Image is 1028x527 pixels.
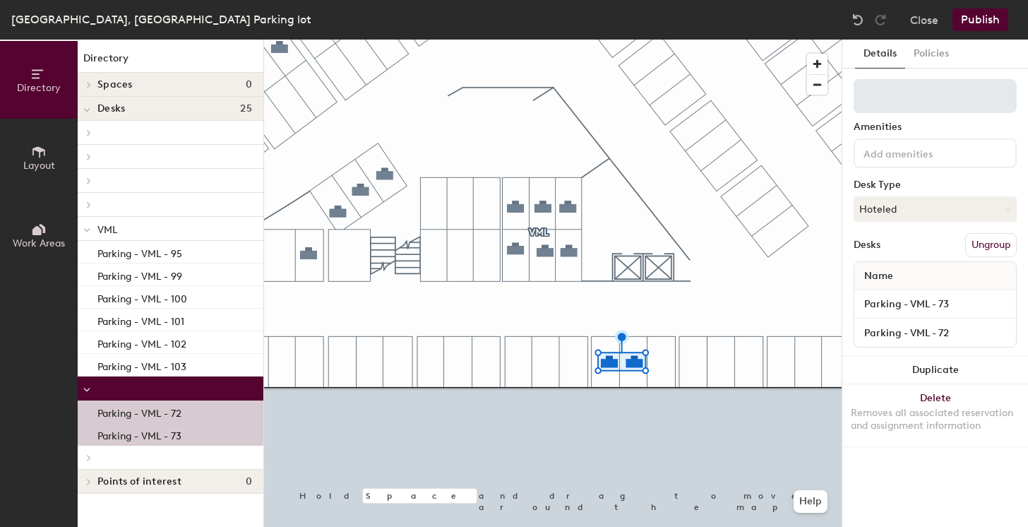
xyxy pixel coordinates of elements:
p: Parking - VML - 101 [97,312,184,328]
span: Desks [97,103,125,114]
img: Undo [851,13,865,27]
button: Details [855,40,905,69]
div: Amenities [854,122,1017,133]
span: Layout [23,160,55,172]
input: Unnamed desk [857,295,1013,314]
button: Ungroup [965,233,1017,257]
p: Parking - VML - 102 [97,334,186,350]
p: Parking - VML - 100 [97,289,187,305]
div: [GEOGRAPHIC_DATA], [GEOGRAPHIC_DATA] Parking lot [11,11,311,28]
div: Desks [854,239,880,251]
div: Desk Type [854,179,1017,191]
span: Spaces [97,79,133,90]
img: Redo [873,13,887,27]
button: Hoteled [854,196,1017,222]
span: 0 [246,79,252,90]
input: Unnamed desk [857,323,1013,343]
input: Add amenities [861,144,988,161]
button: Close [910,8,938,31]
p: Parking - VML - 72 [97,403,181,420]
span: Work Areas [13,237,65,249]
span: Name [857,263,900,289]
button: DeleteRemoves all associated reservation and assignment information [842,384,1028,446]
p: Parking - VML - 99 [97,266,182,283]
p: Parking - VML - 103 [97,357,186,373]
button: Publish [952,8,1008,31]
span: 0 [246,476,252,487]
p: Parking - VML - 73 [97,426,181,442]
p: Parking - VML - 95 [97,244,182,260]
h1: Directory [78,51,263,73]
div: Removes all associated reservation and assignment information [851,407,1020,432]
button: Help [794,490,827,513]
span: VML [97,224,117,236]
span: Points of interest [97,476,181,487]
span: Directory [17,82,61,94]
button: Policies [905,40,957,69]
span: 25 [240,103,252,114]
button: Duplicate [842,356,1028,384]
